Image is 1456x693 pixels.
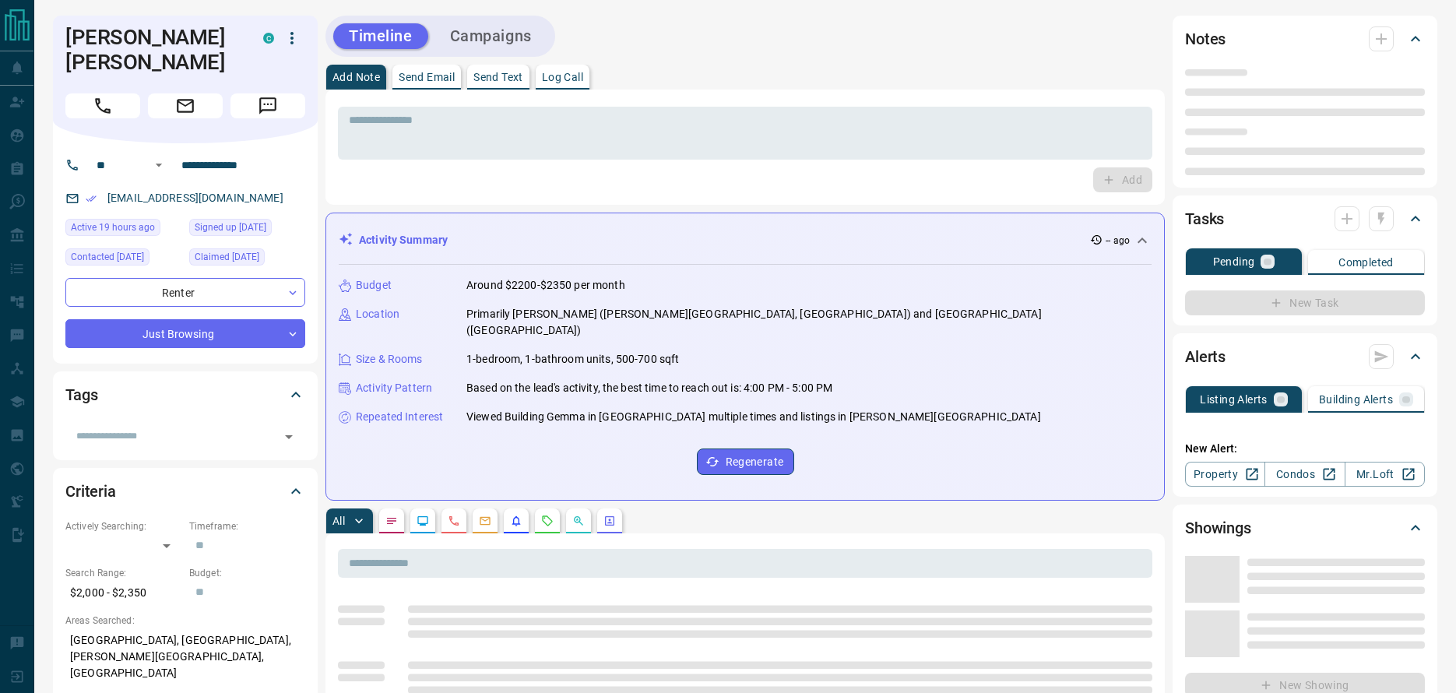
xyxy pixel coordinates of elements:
p: Log Call [542,72,583,83]
button: Open [149,156,168,174]
h2: Notes [1185,26,1226,51]
span: Claimed [DATE] [195,249,259,265]
p: Search Range: [65,566,181,580]
svg: Notes [385,515,398,527]
h2: Alerts [1185,344,1226,369]
div: Just Browsing [65,319,305,348]
p: Send Text [473,72,523,83]
p: New Alert: [1185,441,1425,457]
p: All [332,515,345,526]
p: Viewed Building Gemma in [GEOGRAPHIC_DATA] multiple times and listings in [PERSON_NAME][GEOGRAPHI... [466,409,1041,425]
svg: Agent Actions [603,515,616,527]
div: Mon Oct 13 2025 [65,248,181,270]
div: Wed Oct 11 2023 [189,219,305,241]
p: -- ago [1106,234,1130,248]
p: Activity Summary [359,232,448,248]
p: Repeated Interest [356,409,443,425]
p: [GEOGRAPHIC_DATA], [GEOGRAPHIC_DATA], [PERSON_NAME][GEOGRAPHIC_DATA], [GEOGRAPHIC_DATA] [65,628,305,686]
h2: Tasks [1185,206,1224,231]
span: Email [148,93,223,118]
p: Budget: [189,566,305,580]
p: Budget [356,277,392,294]
p: 1-bedroom, 1-bathroom units, 500-700 sqft [466,351,679,368]
span: Contacted [DATE] [71,249,144,265]
p: Location [356,306,399,322]
span: Active 19 hours ago [71,220,155,235]
p: Based on the lead's activity, the best time to reach out is: 4:00 PM - 5:00 PM [466,380,832,396]
svg: Opportunities [572,515,585,527]
span: Call [65,93,140,118]
p: Timeframe: [189,519,305,533]
button: Campaigns [434,23,547,49]
a: Mr.Loft [1345,462,1425,487]
button: Open [278,426,300,448]
h2: Tags [65,382,97,407]
p: Listing Alerts [1200,394,1268,405]
p: Primarily [PERSON_NAME] ([PERSON_NAME][GEOGRAPHIC_DATA], [GEOGRAPHIC_DATA]) and [GEOGRAPHIC_DATA]... [466,306,1152,339]
svg: Email Verified [86,193,97,204]
svg: Lead Browsing Activity [417,515,429,527]
p: Building Alerts [1319,394,1393,405]
div: condos.ca [263,33,274,44]
svg: Requests [541,515,554,527]
p: Add Note [332,72,380,83]
svg: Emails [479,515,491,527]
h2: Showings [1185,515,1251,540]
div: Notes [1185,20,1425,58]
div: Tasks [1185,200,1425,237]
h2: Criteria [65,479,116,504]
a: Condos [1264,462,1345,487]
h1: [PERSON_NAME] [PERSON_NAME] [65,25,240,75]
span: Message [230,93,305,118]
div: Renter [65,278,305,307]
svg: Listing Alerts [510,515,522,527]
p: Size & Rooms [356,351,423,368]
svg: Calls [448,515,460,527]
div: Alerts [1185,338,1425,375]
p: Pending [1213,256,1255,267]
div: Activity Summary-- ago [339,226,1152,255]
span: Signed up [DATE] [195,220,266,235]
p: Actively Searching: [65,519,181,533]
div: Showings [1185,509,1425,547]
p: Activity Pattern [356,380,432,396]
p: $2,000 - $2,350 [65,580,181,606]
a: Property [1185,462,1265,487]
button: Regenerate [697,449,794,475]
button: Timeline [333,23,428,49]
div: Tue Oct 14 2025 [65,219,181,241]
a: [EMAIL_ADDRESS][DOMAIN_NAME] [107,192,283,204]
p: Around $2200-$2350 per month [466,277,625,294]
div: Criteria [65,473,305,510]
div: Sun Oct 12 2025 [189,248,305,270]
p: Areas Searched: [65,614,305,628]
p: Completed [1338,257,1394,268]
p: Send Email [399,72,455,83]
div: Tags [65,376,305,413]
